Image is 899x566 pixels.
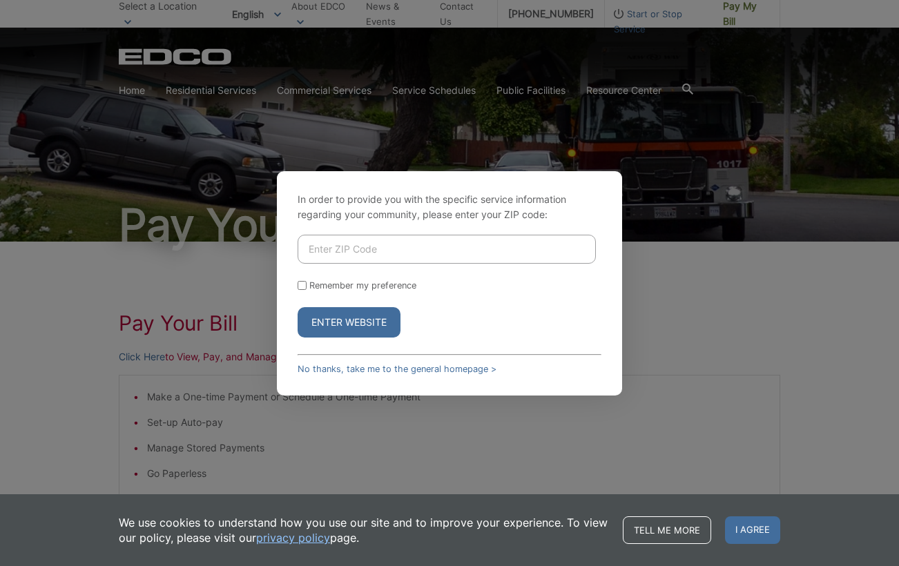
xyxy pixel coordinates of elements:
button: Enter Website [298,307,400,338]
a: No thanks, take me to the general homepage > [298,364,496,374]
label: Remember my preference [309,280,416,291]
p: In order to provide you with the specific service information regarding your community, please en... [298,192,601,222]
input: Enter ZIP Code [298,235,596,264]
span: I agree [725,516,780,544]
a: Tell me more [623,516,711,544]
a: privacy policy [256,530,330,545]
p: We use cookies to understand how you use our site and to improve your experience. To view our pol... [119,515,609,545]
